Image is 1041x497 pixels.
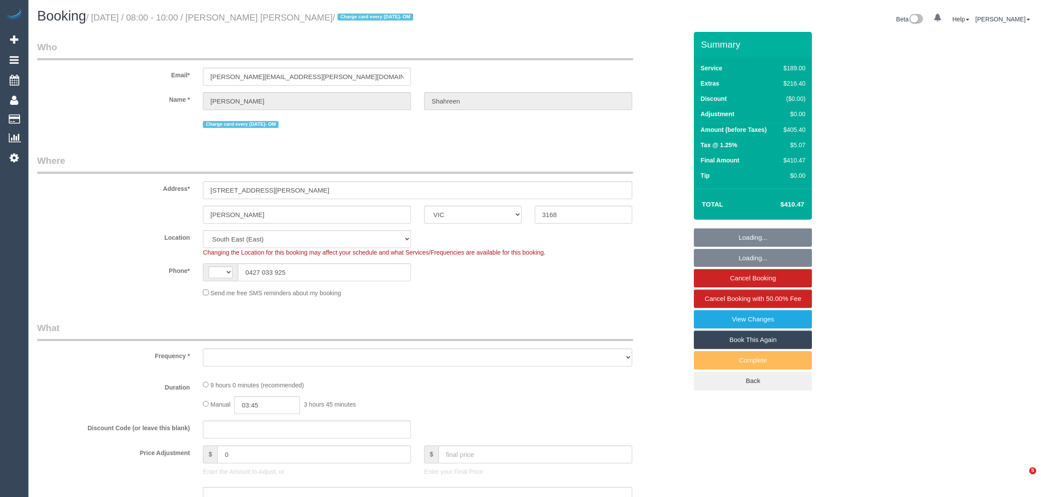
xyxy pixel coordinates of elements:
label: Tax @ 1.25% [700,141,737,149]
a: Beta [896,16,923,23]
label: Tip [700,171,710,180]
legend: Where [37,154,633,174]
legend: What [37,321,633,341]
div: $216.40 [780,79,805,88]
label: Frequency * [31,349,196,360]
div: ($0.00) [780,94,805,103]
small: / [DATE] / 08:00 - 10:00 / [PERSON_NAME] [PERSON_NAME] [86,13,416,22]
legend: Who [37,41,633,60]
input: final price [439,445,632,463]
span: Booking [37,8,86,24]
strong: Total [702,200,723,208]
label: Phone* [31,263,196,275]
span: Charge card every [DATE]- OM [338,14,413,21]
label: Discount Code (or leave this blank) [31,421,196,432]
h4: $410.47 [754,201,804,208]
label: Duration [31,380,196,392]
img: Automaid Logo [5,9,23,21]
span: Charge card every [DATE]- OM [203,121,279,128]
p: Enter the Amount to Adjust, or [203,467,411,476]
a: [PERSON_NAME] [975,16,1030,23]
input: First Name* [203,92,411,110]
span: $ [424,445,439,463]
span: 9 hours 0 minutes (recommended) [210,382,304,389]
a: Back [694,372,812,390]
a: View Changes [694,310,812,328]
label: Address* [31,181,196,193]
span: Send me free SMS reminders about my booking [210,290,341,297]
p: Enter your Final Price [424,467,632,476]
span: 3 hours 45 minutes [304,401,356,408]
input: Email* [203,68,411,86]
label: Final Amount [700,156,739,165]
label: Service [700,64,722,72]
input: Post Code* [535,206,632,224]
h3: Summary [701,39,808,49]
div: $0.00 [780,110,805,118]
img: New interface [909,14,923,25]
label: Discount [700,94,727,103]
input: Suburb* [203,206,411,224]
div: $189.00 [780,64,805,72]
label: Adjustment [700,110,734,118]
a: Cancel Booking with 50.00% Fee [694,290,812,308]
span: Manual [210,401,230,408]
div: $5.07 [780,141,805,149]
div: $410.47 [780,156,805,165]
a: Cancel Booking [694,269,812,287]
span: $ [203,445,217,463]
label: Extras [700,79,719,88]
a: Book This Again [694,331,812,349]
label: Location [31,230,196,242]
span: Changing the Location for this booking may affect your schedule and what Services/Frequencies are... [203,249,545,256]
label: Email* [31,68,196,79]
label: Amount (before Taxes) [700,125,766,134]
span: / [333,13,416,22]
input: Phone* [238,263,411,281]
label: Name * [31,92,196,104]
input: Last Name* [424,92,632,110]
div: $0.00 [780,171,805,180]
span: 5 [1029,467,1036,474]
div: $405.40 [780,125,805,134]
a: Help [952,16,969,23]
iframe: Intercom live chat [1011,467,1032,488]
span: Cancel Booking with 50.00% Fee [705,295,801,302]
label: Price Adjustment [31,445,196,457]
